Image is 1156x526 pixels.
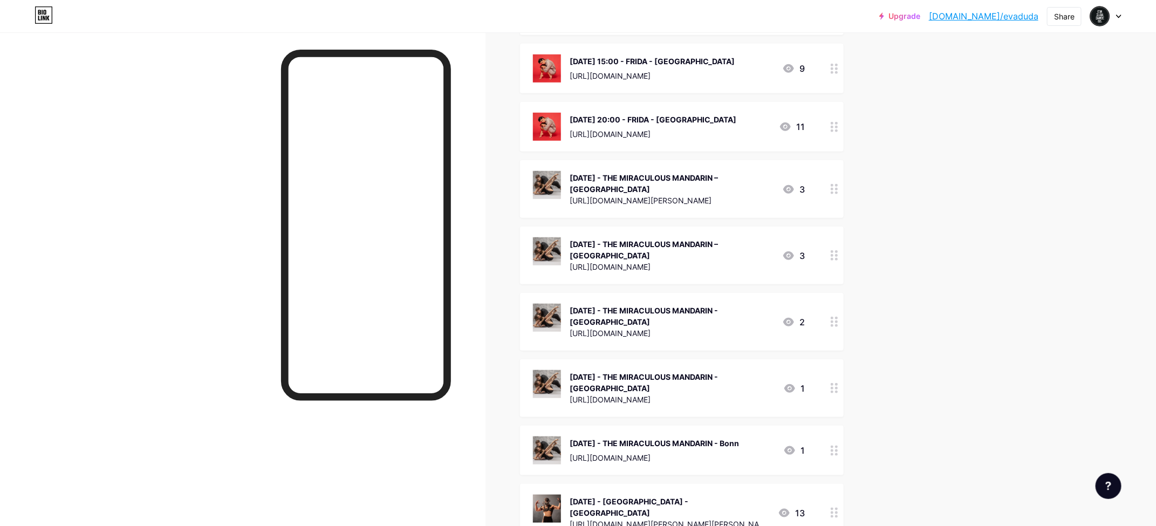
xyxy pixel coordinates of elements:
div: [URL][DOMAIN_NAME] [570,128,736,140]
div: 1 [783,382,805,395]
div: [URL][DOMAIN_NAME][PERSON_NAME] [570,195,774,206]
img: evaduda [1090,6,1110,26]
div: 11 [779,120,805,133]
div: [DATE] - THE MIRACULOUS MANDARIN - Bonn [570,438,739,449]
img: 20 September - THE MIRACULOUS MANDARIN - Budapest [533,304,561,332]
div: [URL][DOMAIN_NAME] [570,70,735,81]
img: 6 September 20:00 - FRIDA - Budapest [533,113,561,141]
a: Upgrade [879,12,920,21]
div: [DATE] 15:00 - FRIDA - [GEOGRAPHIC_DATA] [570,56,735,67]
div: [URL][DOMAIN_NAME] [570,452,739,463]
div: Share [1054,11,1075,22]
img: 21 September - THE MIRACULOUS MANDARIN - Budapest [533,370,561,398]
img: 19 September - THE MIRACULOUS MANDARIN – Budapest [533,237,561,265]
div: 9 [782,62,805,75]
div: [URL][DOMAIN_NAME] [570,394,775,405]
img: 27 September - THE MIRACULOUS MANDARIN - Bonn [533,436,561,464]
div: [DATE] 20:00 - FRIDA - [GEOGRAPHIC_DATA] [570,114,736,125]
div: 2 [782,316,805,329]
div: [URL][DOMAIN_NAME] [570,327,774,339]
div: 1 [783,444,805,457]
div: [DATE] - THE MIRACULOUS MANDARIN - [GEOGRAPHIC_DATA] [570,371,775,394]
div: [URL][DOMAIN_NAME] [570,261,774,272]
a: [DOMAIN_NAME]/evaduda [929,10,1038,23]
div: [DATE] - THE MIRACULOUS MANDARIN – [GEOGRAPHIC_DATA] [570,172,774,195]
div: [DATE] - [GEOGRAPHIC_DATA] - [GEOGRAPHIC_DATA] [570,496,769,518]
img: 6 September 15:00 - FRIDA - Budapest [533,54,561,83]
div: [DATE] - THE MIRACULOUS MANDARIN – [GEOGRAPHIC_DATA] [570,238,774,261]
img: 5 October - BABEL - Budapest [533,495,561,523]
div: [DATE] - THE MIRACULOUS MANDARIN - [GEOGRAPHIC_DATA] [570,305,774,327]
div: 3 [782,249,805,262]
div: 3 [782,183,805,196]
img: 17 September - THE MIRACULOUS MANDARIN – Bucharest [533,171,561,199]
div: 13 [778,507,805,520]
